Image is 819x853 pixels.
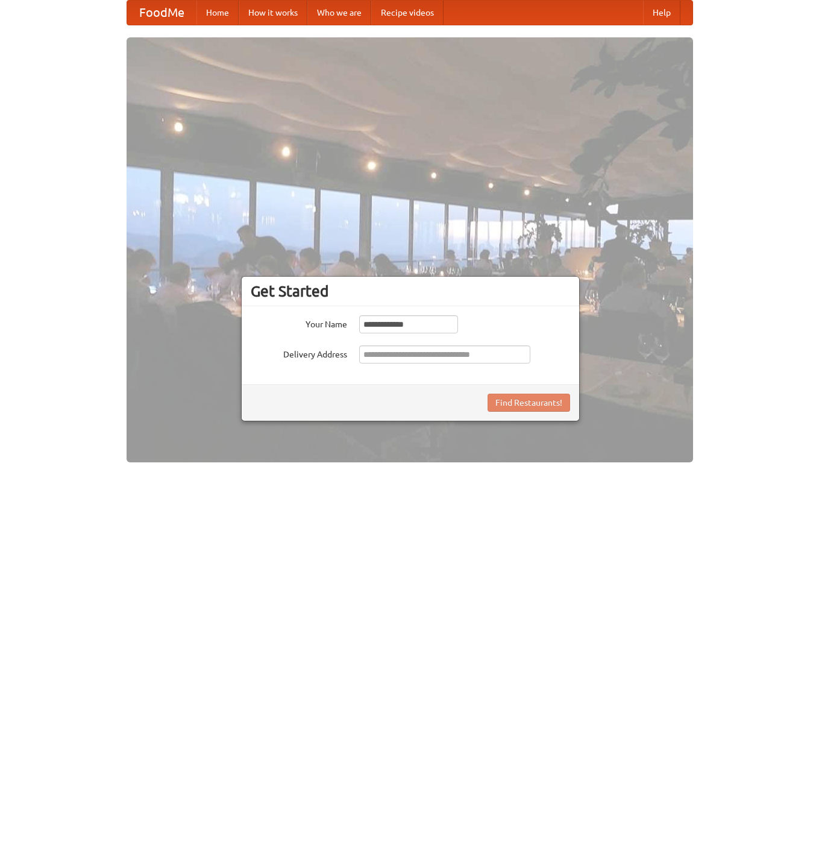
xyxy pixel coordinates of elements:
[127,1,196,25] a: FoodMe
[239,1,307,25] a: How it works
[251,315,347,330] label: Your Name
[307,1,371,25] a: Who we are
[643,1,680,25] a: Help
[251,345,347,360] label: Delivery Address
[196,1,239,25] a: Home
[251,282,570,300] h3: Get Started
[488,394,570,412] button: Find Restaurants!
[371,1,444,25] a: Recipe videos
